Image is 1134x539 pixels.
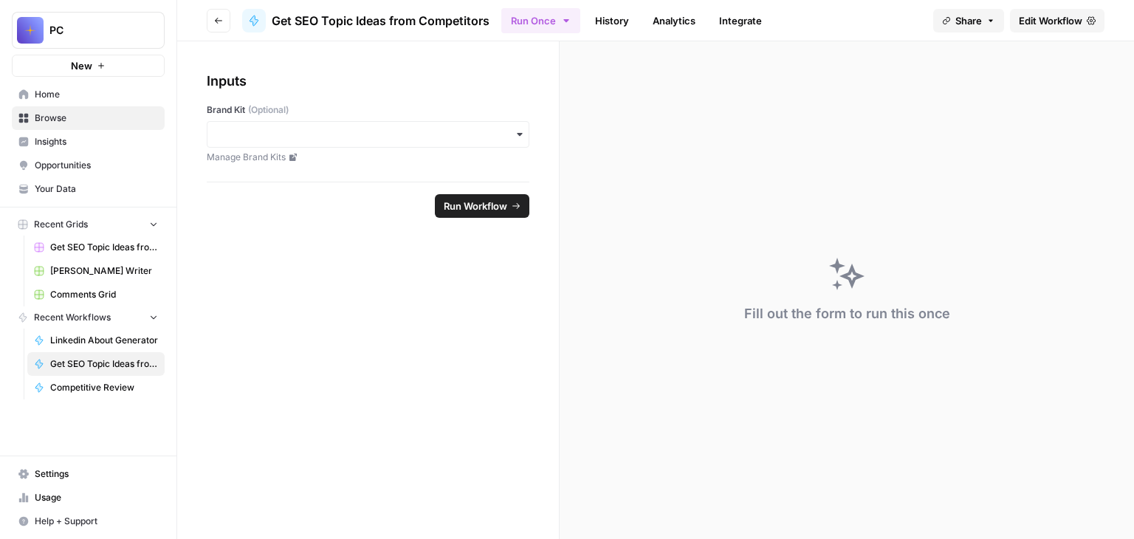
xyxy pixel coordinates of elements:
span: Your Data [35,182,158,196]
img: PC Logo [17,17,44,44]
a: [PERSON_NAME] Writer [27,259,165,283]
span: Insights [35,135,158,148]
span: Run Workflow [444,199,507,213]
span: Get SEO Topic Ideas from Competitors [50,357,158,371]
span: [PERSON_NAME] Writer [50,264,158,278]
label: Brand Kit [207,103,529,117]
a: Settings [12,462,165,486]
span: Share [955,13,982,28]
a: Integrate [710,9,771,32]
a: History [586,9,638,32]
span: Comments Grid [50,288,158,301]
a: Insights [12,130,165,154]
span: Get SEO Topic Ideas from Competitors [272,12,489,30]
span: Opportunities [35,159,158,172]
button: New [12,55,165,77]
span: Settings [35,467,158,481]
a: Get SEO Topic Ideas from Competitors [242,9,489,32]
span: Linkedin About Generator [50,334,158,347]
span: Browse [35,111,158,125]
div: Inputs [207,71,529,92]
a: Your Data [12,177,165,201]
span: Get SEO Topic Ideas from Competitors [50,241,158,254]
button: Help + Support [12,509,165,533]
span: PC [49,23,139,38]
span: New [71,58,92,73]
a: Browse [12,106,165,130]
span: (Optional) [248,103,289,117]
a: Opportunities [12,154,165,177]
a: Linkedin About Generator [27,329,165,352]
a: Get SEO Topic Ideas from Competitors [27,236,165,259]
button: Run Once [501,8,580,33]
div: Fill out the form to run this once [744,303,950,324]
button: Run Workflow [435,194,529,218]
a: Home [12,83,165,106]
a: Manage Brand Kits [207,151,529,164]
span: Edit Workflow [1019,13,1082,28]
a: Usage [12,486,165,509]
button: Recent Workflows [12,306,165,329]
button: Recent Grids [12,213,165,236]
span: Home [35,88,158,101]
a: Competitive Review [27,376,165,399]
a: Edit Workflow [1010,9,1104,32]
span: Recent Grids [34,218,88,231]
span: Competitive Review [50,381,158,394]
a: Get SEO Topic Ideas from Competitors [27,352,165,376]
button: Share [933,9,1004,32]
span: Usage [35,491,158,504]
button: Workspace: PC [12,12,165,49]
a: Analytics [644,9,704,32]
span: Help + Support [35,515,158,528]
a: Comments Grid [27,283,165,306]
span: Recent Workflows [34,311,111,324]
